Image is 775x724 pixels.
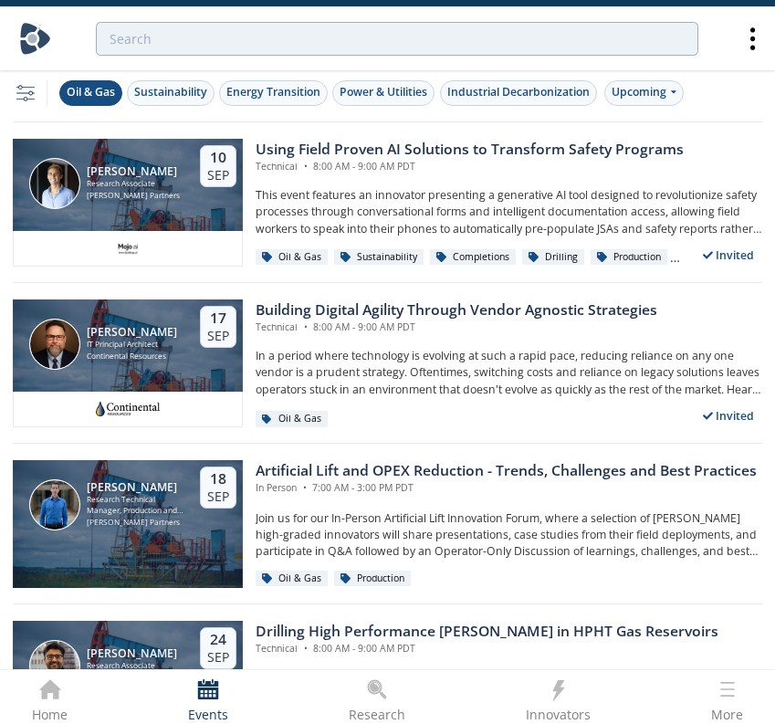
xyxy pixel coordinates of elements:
div: Invited [696,404,763,427]
input: Advanced Search [96,22,698,56]
img: c99e3ca0-ae72-4bf9-a710-a645b1189d83 [117,237,140,259]
img: Arsalan Ansari [29,640,80,691]
div: Continental Resources [87,351,177,362]
div: Research Associate [87,660,180,672]
div: Sep [207,649,229,666]
div: Using Field Proven AI Solutions to Transform Safety Programs [256,139,684,161]
div: [PERSON_NAME] [87,326,177,339]
div: Research Associate [87,178,180,190]
div: Sep [207,488,229,505]
p: This event features an innovator presenting a generative AI tool designed to revolutionize safety... [256,187,762,237]
div: Production [591,249,667,266]
div: Oil & Gas [67,84,115,100]
div: IT Principal Architect [87,339,177,351]
span: • [300,160,310,173]
div: Production [334,571,411,587]
button: Oil & Gas [59,80,122,106]
div: Sep [207,167,229,184]
div: Oil & Gas [256,571,328,587]
span: • [300,320,310,333]
div: 10 [207,149,229,167]
div: [PERSON_NAME] [87,481,184,494]
div: [PERSON_NAME] Partners [87,517,184,529]
img: Nick Robbins [29,479,80,530]
div: Technical 8:00 AM - 9:00 AM PDT [256,160,684,174]
a: Nick Robbins [PERSON_NAME] Research Technical Manager, Production and Sustainability [PERSON_NAME... [13,460,762,588]
div: Industrial Decarbonization [447,84,590,100]
p: In a period where technology is evolving at such a rapid pace, reducing reliance on any one vendo... [256,348,762,398]
div: Technical 8:00 AM - 9:00 AM PDT [256,320,657,335]
div: [PERSON_NAME] Partners [87,190,180,202]
div: Energy Transition [226,84,320,100]
div: Oil & Gas [256,411,328,427]
img: Home [19,23,51,55]
div: Sustainability [134,84,207,100]
div: 18 [207,470,229,488]
a: Brian Morris [PERSON_NAME] IT Principal Architect Continental Resources 17 Sep Building Digital A... [13,299,762,427]
button: Power & Utilities [332,80,435,106]
div: Power & Utilities [340,84,427,100]
div: Upcoming [604,80,684,106]
div: 17 [207,310,229,328]
button: Sustainability [127,80,215,106]
img: Brian Morris [29,319,80,370]
div: Sustainability [334,249,424,266]
div: Completions [430,249,516,266]
div: Invited [696,244,763,267]
img: Juan Mayol [29,158,80,209]
div: Oil & Gas [256,249,328,266]
button: Industrial Decarbonization [440,80,597,106]
span: • [299,481,309,494]
div: Drilling High Performance [PERSON_NAME] in HPHT Gas Reservoirs [256,621,718,643]
div: Artificial Lift and OPEX Reduction - Trends, Challenges and Best Practices [256,460,757,482]
img: b3c2ff2b-3f58-4170-bf54-977e7da63576 [96,398,160,420]
div: Sep [207,328,229,344]
a: Juan Mayol [PERSON_NAME] Research Associate [PERSON_NAME] Partners 10 Sep Using Field Proven AI S... [13,139,762,267]
div: [PERSON_NAME] [87,165,180,178]
div: Research Technical Manager, Production and Sustainability [87,494,184,517]
div: [PERSON_NAME] [87,647,180,660]
div: In Person 7:00 AM - 3:00 PM PDT [256,481,757,496]
div: Drilling [522,249,584,266]
div: 24 [207,631,229,649]
button: Energy Transition [219,80,328,106]
div: Building Digital Agility Through Vendor Agnostic Strategies [256,299,657,321]
p: Join us for our In-Person Artificial Lift Innovation Forum, where a selection of [PERSON_NAME] hi... [256,510,762,561]
div: Technical 8:00 AM - 9:00 AM PDT [256,642,718,656]
span: • [300,642,310,655]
